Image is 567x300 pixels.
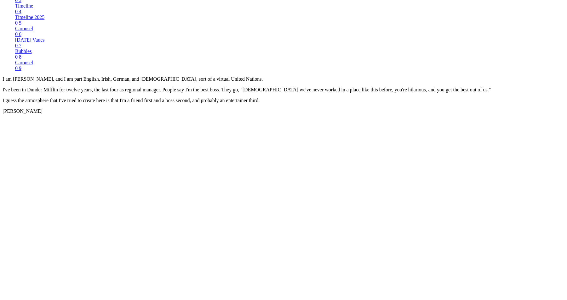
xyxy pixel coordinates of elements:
[15,3,564,14] a: Timeline 0 4
[15,54,18,60] span: 0
[15,14,44,20] span: Timeline 2025
[15,37,44,43] span: Monday Vaues
[19,43,21,48] span: 7
[3,87,564,93] p: I've been in Dunder Mifflin for twelve years, the last four as regional manager. People say I'm t...
[15,60,564,71] a: Carousel 0 9
[15,60,33,65] span: Carousel
[19,32,21,37] span: 6
[15,32,18,37] span: 0
[3,108,564,114] div: [PERSON_NAME]
[15,9,18,14] span: 0
[15,43,18,48] span: 0
[15,26,564,37] a: Carousel 0 6
[19,9,21,14] span: 4
[19,66,21,71] span: 9
[15,49,31,54] span: Bubbles
[19,20,21,26] span: 5
[15,49,564,60] a: Bubbles 0 8
[15,37,564,48] a: [DATE] Vaues 0 7
[15,3,33,9] span: Timeline
[15,20,18,26] span: 0
[3,98,564,103] p: I guess the atmosphere that I've tried to create here is that I'm a friend first and a boss secon...
[15,66,18,71] span: 0
[15,14,564,26] a: Timeline 2025 0 5
[3,76,564,82] p: I am [PERSON_NAME], and I am part English, Irish, German, and [DEMOGRAPHIC_DATA], sort of a virtu...
[15,26,33,31] span: Carousel
[19,54,21,60] span: 8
